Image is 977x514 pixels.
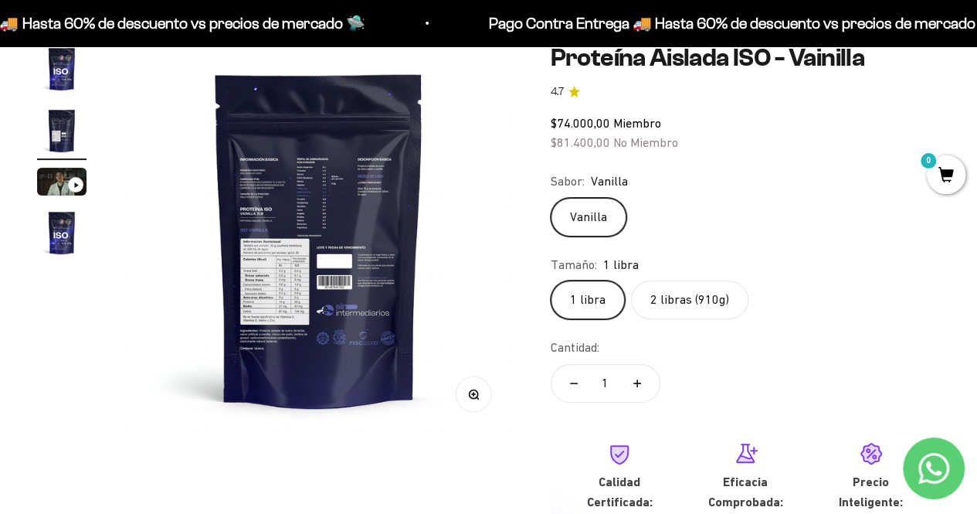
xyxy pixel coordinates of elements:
[551,83,940,100] a: 4.74.7 de 5.0 estrellas
[551,83,564,100] span: 4.7
[19,170,320,197] div: Certificaciones de calidad
[37,168,87,200] button: Ir al artículo 3
[586,475,652,509] strong: Calidad Certificada:
[591,172,628,192] span: Vanilla
[551,338,599,358] label: Cantidad:
[19,139,320,166] div: País de origen de ingredientes
[551,44,940,71] h1: Proteína Aislada ISO - Vainilla
[927,168,965,185] a: 0
[37,106,87,155] img: Proteína Aislada ISO - Vainilla
[252,267,320,293] button: Enviar
[551,116,610,130] span: $74.000,00
[19,25,320,95] p: Para decidirte a comprar este suplemento, ¿qué información específica sobre su pureza, origen o c...
[457,11,966,36] p: Pago Contra Entrega 🚚 Hasta 60% de descuento vs precios de mercado 🛸
[839,475,903,509] strong: Precio Inteligente:
[603,255,639,275] span: 1 libra
[707,475,782,509] strong: Eficacia Comprobada:
[19,201,320,228] div: Comparativa con otros productos similares
[551,172,585,192] legend: Sabor:
[37,208,87,257] img: Proteína Aislada ISO - Vainilla
[37,44,87,94] img: Proteína Aislada ISO - Vainilla
[124,44,514,434] img: Proteína Aislada ISO - Vainilla
[37,44,87,98] button: Ir al artículo 1
[919,151,938,170] mark: 0
[613,116,661,130] span: Miembro
[19,108,320,135] div: Detalles sobre ingredientes "limpios"
[615,365,660,402] button: Aumentar cantidad
[613,135,678,149] span: No Miembro
[37,106,87,160] button: Ir al artículo 2
[551,255,597,275] legend: Tamaño:
[37,208,87,262] button: Ir al artículo 4
[51,233,318,258] input: Otra (por favor especifica)
[551,365,596,402] button: Reducir cantidad
[551,135,610,149] span: $81.400,00
[253,267,318,293] span: Enviar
